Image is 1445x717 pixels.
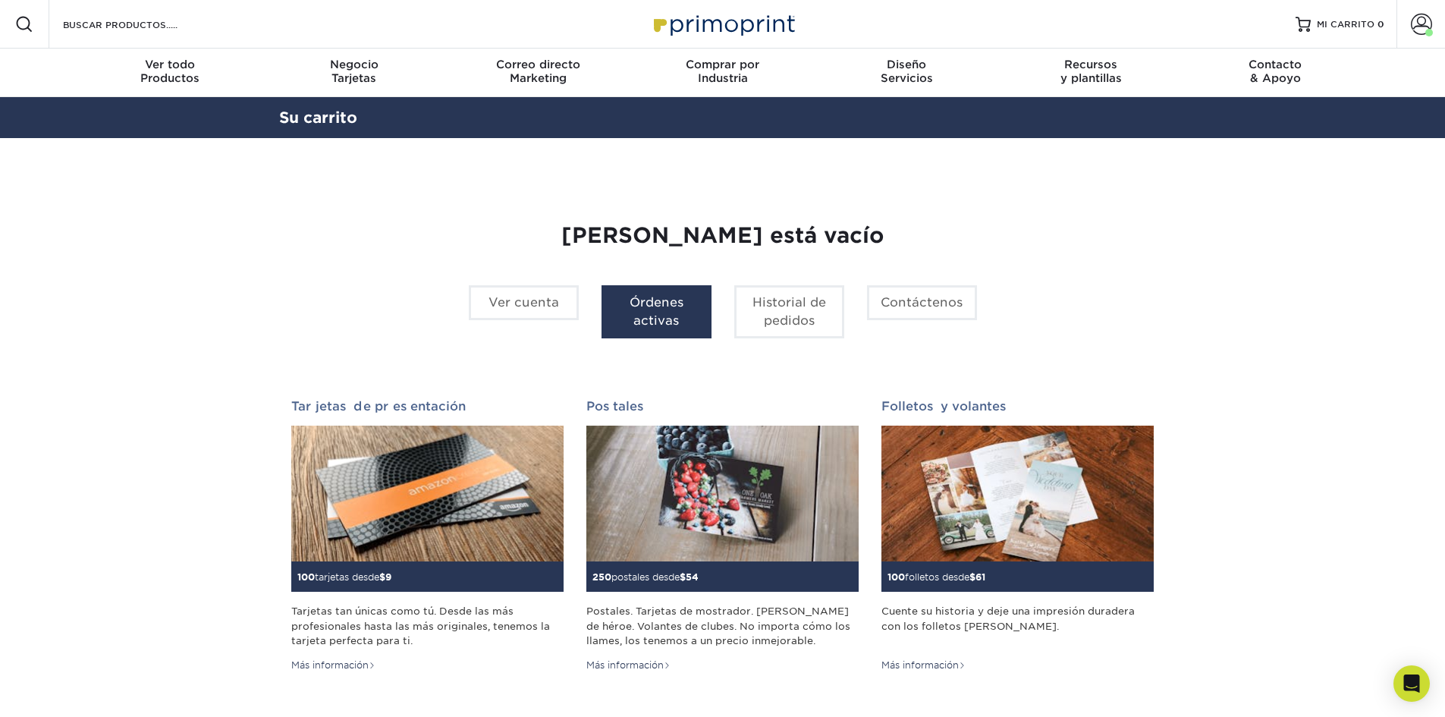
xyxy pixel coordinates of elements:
[496,58,580,71] font: Correo directo
[291,426,564,562] img: Tarjetas de presentación
[291,399,466,414] font: Tarjetas de presentación
[1250,71,1301,84] font: & Apoyo
[379,571,385,583] font: $
[1183,49,1368,97] a: Contacto& Apoyo
[686,58,759,71] font: Comprar por
[586,659,664,671] font: Más información
[291,659,369,671] font: Más información
[867,285,977,320] a: Contáctenos
[78,49,262,97] a: Ver todoProductos
[734,285,844,338] a: Historial de pedidos
[61,15,209,33] input: BUSCAR PRODUCTOS.....
[1393,665,1430,702] div: Open Intercom Messenger
[262,49,446,97] a: NegocioTarjetas
[881,399,1010,414] font: Folletos y volantes
[279,108,357,127] a: Su carrito
[1060,71,1122,84] font: y plantillas
[330,58,379,71] font: Negocio
[1064,58,1117,71] font: Recursos
[881,605,1135,631] font: Cuente su historia y deje una impresión duradera con los folletos [PERSON_NAME].
[510,71,567,84] font: Marketing
[297,571,315,583] font: 100
[686,571,699,583] font: 54
[999,49,1183,97] a: Recursosy plantillas
[969,571,975,583] font: $
[815,49,999,97] a: DiseñoServicios
[602,285,712,338] a: Órdenes activas
[680,571,686,583] font: $
[887,571,905,583] font: 100
[881,71,933,84] font: Servicios
[488,295,559,310] font: Ver cuenta
[887,58,926,71] font: Diseño
[975,571,985,583] font: 61
[586,399,647,414] font: Postales
[315,571,379,583] font: tarjetas desde
[446,49,630,97] a: Correo directoMarketing
[145,58,195,71] font: Ver todo
[752,295,826,328] font: Historial de pedidos
[881,399,1154,672] a: Folletos y volantes 100folletos desde$61 Cuente su historia y deje una impresión duradera con los...
[630,49,815,97] a: Comprar porIndustria
[1377,19,1384,30] font: 0
[586,605,850,646] font: Postales. Tarjetas de mostrador. [PERSON_NAME] de héroe. Volantes de clubes. No importa cómo los ...
[592,571,611,583] font: 250
[469,285,579,320] a: Ver cuenta
[881,659,959,671] font: Más información
[611,571,680,583] font: postales desde
[291,399,564,672] a: Tarjetas de presentación 100tarjetas desde$9 Tarjetas tan únicas como tú. Desde las más profesion...
[881,295,963,310] font: Contáctenos
[881,426,1154,562] img: Folletos y volantes
[291,605,550,646] font: Tarjetas tan únicas como tú. Desde las más profesionales hasta las más originales, tenemos la tar...
[698,71,748,84] font: Industria
[1249,58,1302,71] font: Contacto
[1317,19,1374,30] font: MI CARRITO
[561,222,884,248] font: [PERSON_NAME] está vacío
[140,71,199,84] font: Productos
[331,71,376,84] font: Tarjetas
[647,8,799,40] img: Primoprint
[905,571,969,583] font: folletos desde
[630,295,683,328] font: Órdenes activas
[586,399,859,672] a: Postales 250postales desde$54 Postales. Tarjetas de mostrador. [PERSON_NAME] de héroe. Volantes d...
[586,426,859,562] img: Postales
[385,571,391,583] font: 9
